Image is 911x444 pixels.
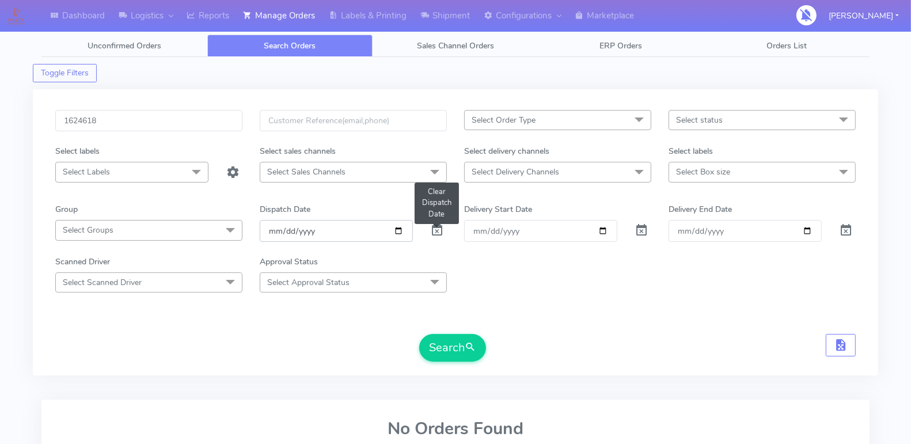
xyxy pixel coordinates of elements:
ul: Tabs [41,35,870,57]
span: Select Scanned Driver [63,277,142,288]
label: Dispatch Date [260,203,310,215]
span: Select Delivery Channels [472,166,559,177]
span: Sales Channel Orders [417,40,494,51]
span: Select Box size [676,166,730,177]
label: Delivery End Date [669,203,732,215]
span: Select Order Type [472,115,536,126]
span: ERP Orders [600,40,643,51]
span: Select Labels [63,166,110,177]
button: Search [419,334,486,362]
button: [PERSON_NAME] [820,4,908,28]
span: Select Groups [63,225,113,236]
label: Select sales channels [260,145,336,157]
label: Group [55,203,78,215]
label: Select labels [669,145,713,157]
span: Select status [676,115,723,126]
label: Select labels [55,145,100,157]
label: Delivery Start Date [464,203,532,215]
span: Select Sales Channels [267,166,346,177]
label: Select delivery channels [464,145,549,157]
h2: No Orders Found [55,419,856,438]
input: Customer Reference(email,phone) [260,110,447,131]
span: Select Approval Status [267,277,350,288]
button: Toggle Filters [33,64,97,82]
label: Approval Status [260,256,318,268]
span: Search Orders [264,40,316,51]
span: Unconfirmed Orders [88,40,161,51]
span: Orders List [766,40,807,51]
label: Scanned Driver [55,256,110,268]
input: Order Id [55,110,242,131]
